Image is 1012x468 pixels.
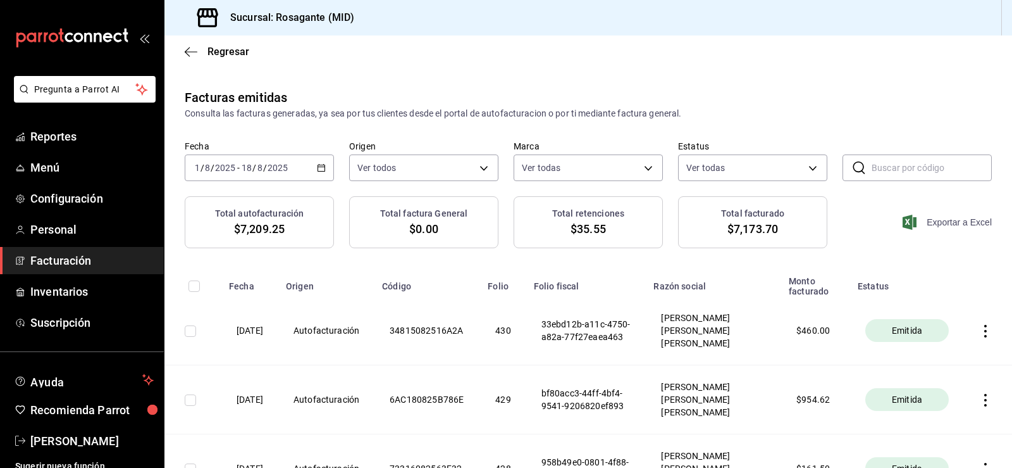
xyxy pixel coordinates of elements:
th: Razón social [646,269,781,296]
span: $7,209.25 [234,220,285,237]
th: Estatus [850,269,964,296]
th: Origen [278,269,374,296]
div: Facturas emitidas [185,88,287,107]
th: 33ebd12b-a11c-4750-a82a-77f27eaea463 [526,296,646,365]
span: Suscripción [30,314,154,331]
span: Configuración [30,190,154,207]
span: Recomienda Parrot [30,402,154,419]
button: Pregunta a Parrot AI [14,76,156,103]
button: Regresar [185,46,249,58]
span: Regresar [207,46,249,58]
span: $0.00 [409,220,438,237]
h3: Total autofacturación [215,207,304,220]
th: $ 954.62 [781,365,850,434]
span: Emitida [887,324,927,337]
span: Personal [30,221,154,238]
div: Consulta las facturas generadas, ya sea por tus clientes desde el portal de autofacturacion o por... [185,107,992,120]
th: [DATE] [221,365,278,434]
th: [DATE] [221,296,278,365]
span: / [211,163,214,173]
th: Folio [480,269,526,296]
th: Monto facturado [781,269,850,296]
button: open_drawer_menu [139,33,149,43]
span: Inventarios [30,283,154,300]
button: Exportar a Excel [905,215,992,230]
th: bf80acc3-44ff-4bf4-9541-9206820ef893 [526,365,646,434]
h3: Total factura General [380,207,468,220]
input: Buscar por código [872,155,992,180]
th: 429 [480,365,526,434]
span: Menú [30,159,154,176]
input: -- [194,163,201,173]
span: Ver todos [357,161,396,174]
th: Autofacturación [278,296,374,365]
span: Facturación [30,252,154,269]
label: Marca [514,142,663,151]
label: Estatus [678,142,827,151]
span: [PERSON_NAME] [30,433,154,450]
th: Fecha [221,269,278,296]
th: Código [374,269,480,296]
span: Ver todas [522,161,560,174]
span: / [201,163,204,173]
h3: Total facturado [721,207,784,220]
input: ---- [214,163,236,173]
span: Ayuda [30,372,137,388]
th: 6AC180825B786E [374,365,480,434]
span: Reportes [30,128,154,145]
span: / [263,163,267,173]
a: Pregunta a Parrot AI [9,92,156,105]
input: -- [257,163,263,173]
input: -- [204,163,211,173]
span: $7,173.70 [727,220,778,237]
th: [PERSON_NAME] [PERSON_NAME] [PERSON_NAME] [646,365,781,434]
span: Pregunta a Parrot AI [34,83,136,96]
th: Folio fiscal [526,269,646,296]
span: / [252,163,256,173]
label: Origen [349,142,498,151]
span: Ver todas [686,161,725,174]
th: [PERSON_NAME] [PERSON_NAME] [PERSON_NAME] [646,296,781,365]
input: ---- [267,163,288,173]
span: - [237,163,240,173]
th: $ 460.00 [781,296,850,365]
h3: Sucursal: Rosagante (MID) [220,10,354,25]
span: $35.55 [571,220,606,237]
span: Emitida [887,393,927,406]
th: 34815082516A2A [374,296,480,365]
h3: Total retenciones [552,207,624,220]
label: Fecha [185,142,334,151]
input: -- [241,163,252,173]
th: Autofacturación [278,365,374,434]
th: 430 [480,296,526,365]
